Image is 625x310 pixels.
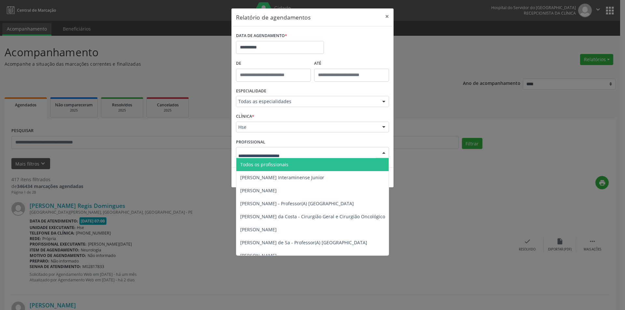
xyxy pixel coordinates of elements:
[236,31,287,41] label: DATA DE AGENDAMENTO
[240,174,324,181] span: [PERSON_NAME] Interaminense Junior
[238,124,376,130] span: Hse
[236,86,266,96] label: ESPECIALIDADE
[238,98,376,105] span: Todas as especialidades
[236,13,311,21] h5: Relatório de agendamentos
[314,59,389,69] label: ATÉ
[240,187,277,194] span: [PERSON_NAME]
[236,137,265,147] label: PROFISSIONAL
[236,112,254,122] label: CLÍNICA
[240,200,354,207] span: [PERSON_NAME] - Professor(A) [GEOGRAPHIC_DATA]
[240,161,288,168] span: Todos os profissionais
[240,239,367,246] span: [PERSON_NAME] de Sa - Professor(A) [GEOGRAPHIC_DATA]
[236,59,311,69] label: De
[240,226,277,233] span: [PERSON_NAME]
[381,8,394,24] button: Close
[240,213,385,220] span: [PERSON_NAME] da Costa - Cirurgião Geral e Cirurgião Oncológico
[240,252,277,259] span: [PERSON_NAME]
